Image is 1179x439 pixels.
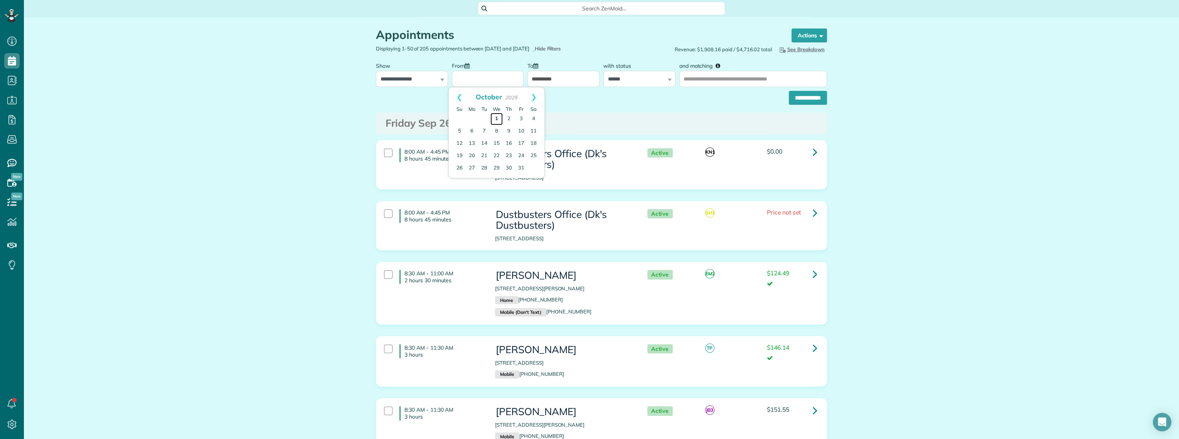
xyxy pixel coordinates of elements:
a: 29 [490,162,503,174]
h4: 8:30 AM - 11:00 AM [399,270,483,284]
p: [STREET_ADDRESS] [495,359,632,367]
small: Mobile (Don't Text) [495,308,546,317]
a: 3 [515,113,527,125]
a: 23 [503,150,515,162]
a: 27 [466,162,478,174]
a: 30 [503,162,515,174]
a: 2 [503,113,515,125]
span: See Breakdown [778,46,825,52]
span: October [476,92,502,101]
h3: Dustbusters Office (Dk's Dustbusters) [495,209,632,231]
h1: Appointments [376,28,777,41]
a: 26 [453,162,466,174]
p: 3 hours [404,351,483,358]
a: 4 [527,113,540,125]
h4: 8:00 AM - 4:45 PM [399,148,483,162]
label: To [527,58,542,72]
label: and matching [679,58,726,72]
p: [STREET_ADDRESS][PERSON_NAME] [495,285,632,292]
span: Revenue: $1,908.16 paid / $4,716.02 total [675,46,772,53]
a: 15 [490,137,503,150]
span: $151.55 [767,405,789,413]
h3: Dustbusters Office (Dk's Dustbusters) [495,148,632,170]
a: Home[PHONE_NUMBER] [495,297,563,303]
p: [STREET_ADDRESS] [495,174,632,181]
a: Hide Filters [533,45,561,52]
span: New [11,173,22,181]
p: [STREET_ADDRESS] [495,235,632,242]
a: 5 [453,125,466,137]
h3: [PERSON_NAME] [495,344,632,355]
span: Price not set [767,208,801,216]
p: 3 hours [404,413,483,420]
button: Actions [792,28,827,42]
div: Open Intercom Messenger [1153,413,1171,431]
a: 20 [466,150,478,162]
h4: 8:30 AM - 11:30 AM [399,406,483,420]
span: KN1 [705,147,714,157]
span: Active [647,344,673,354]
a: 19 [453,150,466,162]
span: Wednesday [493,106,500,112]
p: [STREET_ADDRESS][PERSON_NAME] [495,421,632,429]
a: Mobile[PHONE_NUMBER] [495,371,564,377]
a: 6 [466,125,478,137]
span: SH1 [705,208,714,218]
a: 18 [527,137,540,150]
small: Home [495,296,518,305]
a: 25 [527,150,540,162]
a: Mobile (Don't Text)[PHONE_NUMBER] [495,308,591,315]
a: 1 [490,113,503,125]
a: 22 [490,150,503,162]
span: Active [647,148,673,158]
h3: [PERSON_NAME] [495,270,632,281]
a: 7 [478,125,490,137]
span: Tuesday [482,106,487,112]
span: Monday [468,106,475,112]
a: 16 [503,137,515,150]
span: $146.14 [767,343,789,351]
a: 11 [527,125,540,137]
h4: 8:00 AM - 4:45 PM [399,209,483,223]
span: Active [647,209,673,219]
div: Displaying 1-50 of 205 appointments between [DATE] and [DATE] [370,45,601,52]
a: Prev [449,87,470,107]
p: 8 hours 45 minutes [404,155,483,162]
span: $124.49 [767,269,789,277]
span: Thursday [506,106,512,112]
p: 8 hours 45 minutes [404,216,483,223]
a: 21 [478,150,490,162]
p: 2 hours 30 minutes [404,277,483,284]
span: TP [705,343,714,353]
a: Mobile[PHONE_NUMBER] [495,433,564,439]
a: 14 [478,137,490,150]
a: Next [523,87,544,107]
span: New [11,193,22,200]
span: Friday [519,106,524,112]
a: 9 [503,125,515,137]
a: 13 [466,137,478,150]
span: Saturday [531,106,537,112]
h4: 8:30 AM - 11:30 AM [399,344,483,358]
a: 28 [478,162,490,174]
span: EM2 [705,269,714,278]
small: Mobile [495,370,519,379]
a: 12 [453,137,466,150]
span: Sunday [456,106,463,112]
button: See Breakdown [776,45,827,54]
span: JB3 [705,405,714,415]
span: Active [647,270,673,280]
span: Hide Filters [535,45,561,52]
h3: [PERSON_NAME] [495,406,632,417]
a: 31 [515,162,527,174]
span: 2025 [505,94,517,101]
label: From [452,58,473,72]
a: 24 [515,150,527,162]
a: 17 [515,137,527,150]
h3: Friday Sep 26, 2025 [386,118,817,129]
span: Active [647,406,673,416]
a: 8 [490,125,503,137]
span: $0.00 [767,147,782,155]
a: 10 [515,125,527,137]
